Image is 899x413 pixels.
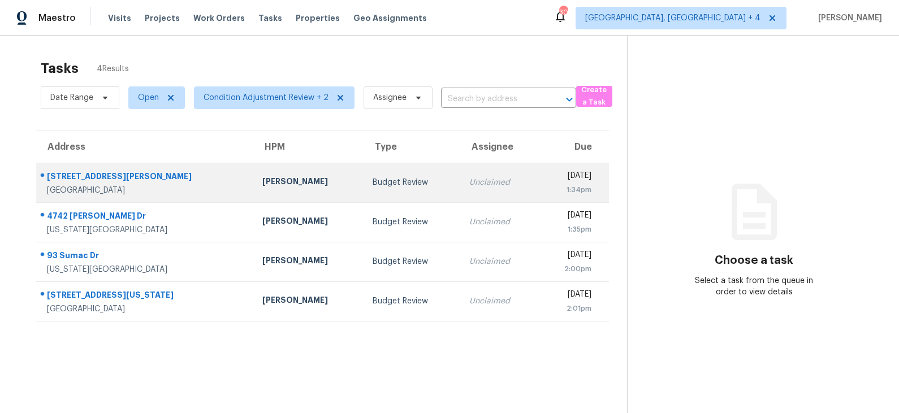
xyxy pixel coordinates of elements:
div: [PERSON_NAME] [262,255,355,269]
input: Search by address [441,90,544,108]
div: 4742 [PERSON_NAME] Dr [47,210,244,224]
th: Assignee [460,131,538,163]
div: [DATE] [547,289,591,303]
span: [PERSON_NAME] [814,12,882,24]
span: Open [138,92,159,103]
span: Work Orders [193,12,245,24]
div: [US_STATE][GEOGRAPHIC_DATA] [47,264,244,275]
div: [DATE] [547,210,591,224]
span: Tasks [258,14,282,22]
div: 30 [559,7,567,18]
div: [DATE] [547,170,591,184]
div: [PERSON_NAME] [262,215,355,229]
div: 2:00pm [547,263,591,275]
button: Open [561,92,577,107]
span: 4 Results [97,63,129,75]
span: Maestro [38,12,76,24]
span: [GEOGRAPHIC_DATA], [GEOGRAPHIC_DATA] + 4 [585,12,760,24]
span: Properties [296,12,340,24]
h3: Choose a task [715,255,793,266]
div: Budget Review [373,216,451,228]
div: Unclaimed [469,216,529,228]
div: 2:01pm [547,303,591,314]
div: [DATE] [547,249,591,263]
div: Budget Review [373,177,451,188]
th: Address [36,131,253,163]
div: Select a task from the queue in order to view details [691,275,818,298]
span: Create a Task [582,84,607,110]
div: [GEOGRAPHIC_DATA] [47,185,244,196]
div: [US_STATE][GEOGRAPHIC_DATA] [47,224,244,236]
th: Type [364,131,460,163]
h2: Tasks [41,63,79,74]
div: Budget Review [373,256,451,267]
span: Date Range [50,92,93,103]
button: Create a Task [576,86,612,107]
div: Unclaimed [469,177,529,188]
th: Due [538,131,609,163]
div: 1:34pm [547,184,591,195]
div: 1:35pm [547,224,591,235]
div: [STREET_ADDRESS][US_STATE] [47,289,244,303]
span: Visits [108,12,131,24]
div: Budget Review [373,295,451,307]
div: [PERSON_NAME] [262,176,355,190]
div: Unclaimed [469,295,529,307]
th: HPM [253,131,364,163]
span: Geo Assignments [353,12,427,24]
div: [GEOGRAPHIC_DATA] [47,303,244,315]
span: Assignee [373,92,407,103]
div: 93 Sumac Dr [47,250,244,264]
div: Unclaimed [469,256,529,267]
span: Projects [145,12,180,24]
div: [PERSON_NAME] [262,294,355,308]
div: [STREET_ADDRESS][PERSON_NAME] [47,171,244,185]
span: Condition Adjustment Review + 2 [204,92,329,103]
